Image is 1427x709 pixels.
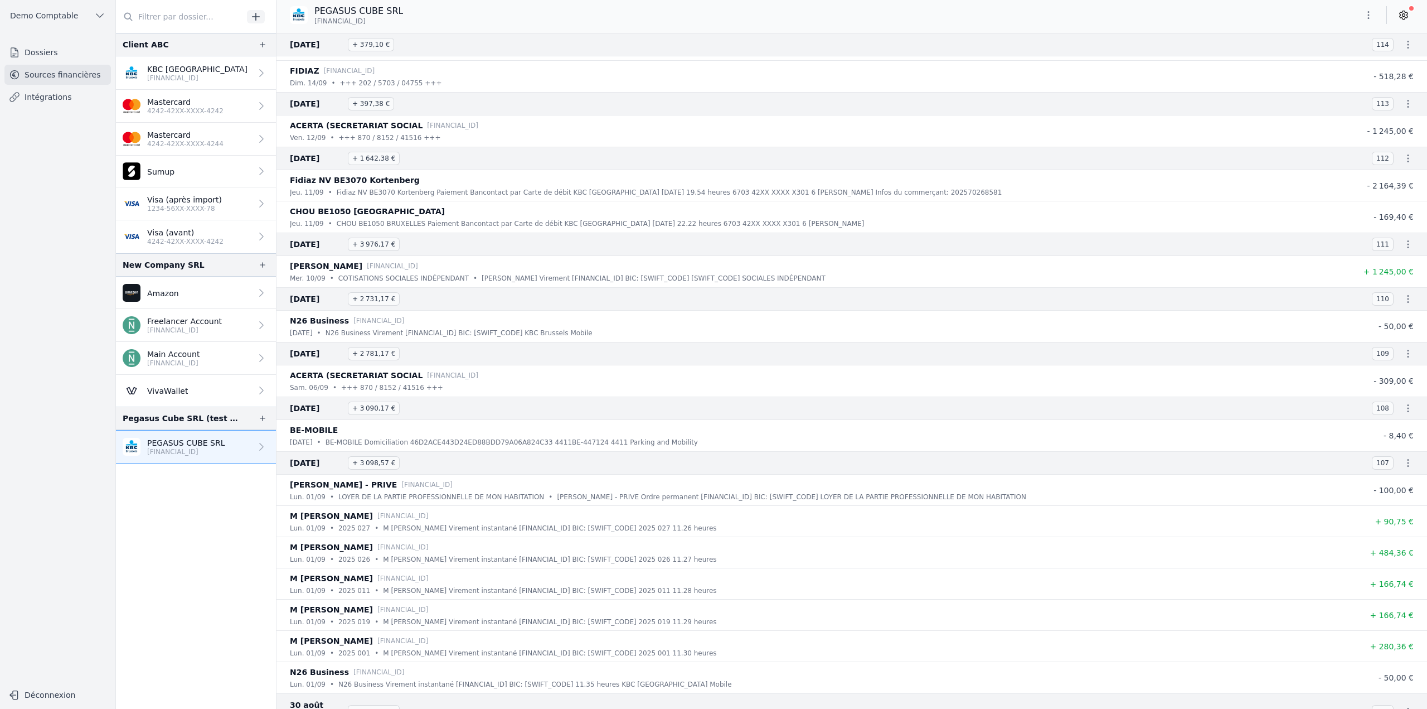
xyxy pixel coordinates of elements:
[330,132,334,143] div: •
[116,375,276,407] a: VivaWallet
[116,430,276,464] a: PEGASUS CUBE SRL [FINANCIAL_ID]
[147,204,222,213] p: 1234-56XX-XXXX-78
[147,74,247,83] p: [FINANCIAL_ID]
[290,585,326,596] p: lun. 01/09
[116,123,276,156] a: Mastercard 4242-42XX-XXXX-4244
[290,523,326,534] p: lun. 01/09
[549,491,552,503] div: •
[290,78,327,89] p: dim. 14/09
[147,437,225,448] p: PEGASUS CUBE SRL
[290,616,326,628] p: lun. 01/09
[1372,97,1394,110] span: 113
[383,554,716,565] p: M [PERSON_NAME] Virement instantané [FINANCIAL_ID] BIC: [SWIFT_CODE] 2025 026 11.27 heures
[116,90,276,123] a: Mastercard 4242-42XX-XXXX-4242
[314,4,403,18] p: PEGASUS CUBE SRL
[147,326,222,335] p: [FINANCIAL_ID]
[377,573,429,584] p: [FINANCIAL_ID]
[290,478,397,491] p: [PERSON_NAME] - PRIVE
[290,187,324,198] p: jeu. 11/09
[123,38,169,51] div: Client ABC
[324,65,375,76] p: [FINANCIAL_ID]
[330,523,334,534] div: •
[123,316,140,334] img: n26.png
[290,509,373,523] p: M [PERSON_NAME]
[375,523,378,534] div: •
[290,38,343,51] span: [DATE]
[290,327,313,339] p: [DATE]
[290,132,326,143] p: ven. 12/09
[401,479,453,490] p: [FINANCIAL_ID]
[116,277,276,309] a: Amazon
[290,541,373,554] p: M [PERSON_NAME]
[147,64,247,75] p: KBC [GEOGRAPHIC_DATA]
[338,491,544,503] p: LOYER DE LA PARTIE PROFESSIONNELLE DE MON HABITATION
[290,402,343,415] span: [DATE]
[123,284,140,302] img: Amazon.png
[348,38,394,51] span: + 379,10 €
[1372,347,1394,360] span: 109
[290,238,343,251] span: [DATE]
[338,273,469,284] p: COTISATIONS SOCIALES INDÉPENDANT
[427,120,478,131] p: [FINANCIAL_ID]
[123,438,140,456] img: KBC_BRUSSELS_KREDBEBB.png
[147,194,222,205] p: Visa (après import)
[317,327,321,339] div: •
[123,258,205,272] div: New Company SRL
[10,10,78,21] span: Demo Comptable
[123,97,140,115] img: imageedit_2_6530439554.png
[314,17,366,26] span: [FINANCIAL_ID]
[147,288,179,299] p: Amazon
[116,309,276,342] a: Freelancer Account [FINANCIAL_ID]
[290,218,324,229] p: jeu. 11/09
[377,635,429,647] p: [FINANCIAL_ID]
[375,554,378,565] div: •
[290,634,373,648] p: M [PERSON_NAME]
[1370,642,1414,651] span: + 280,36 €
[147,349,200,360] p: Main Account
[473,273,477,284] div: •
[1363,267,1414,276] span: + 1 245,00 €
[1373,72,1414,81] span: - 518,28 €
[383,648,716,659] p: M [PERSON_NAME] Virement instantané [FINANCIAL_ID] BIC: [SWIFT_CODE] 2025 001 11.30 heures
[147,385,188,397] p: VivaWallet
[290,97,343,110] span: [DATE]
[4,87,111,107] a: Intégrations
[348,402,400,415] span: + 3 090,17 €
[1379,322,1414,331] span: - 50,00 €
[290,259,362,273] p: [PERSON_NAME]
[4,65,111,85] a: Sources financières
[375,648,378,659] div: •
[383,616,716,628] p: M [PERSON_NAME] Virement instantané [FINANCIAL_ID] BIC: [SWIFT_CODE] 2025 019 11.29 heures
[377,542,429,553] p: [FINANCIAL_ID]
[290,64,319,78] p: FIDIAZ
[348,347,400,360] span: + 2 781,17 €
[338,616,370,628] p: 2025 019
[147,237,224,246] p: 4242-42XX-XXXX-4242
[1367,181,1414,190] span: - 2 164,39 €
[330,273,334,284] div: •
[326,327,593,339] p: N26 Business Virement [FINANCIAL_ID] BIC: [SWIFT_CODE] KBC Brussels Mobile
[1370,580,1414,589] span: + 166,74 €
[290,679,326,690] p: lun. 01/09
[1384,431,1414,440] span: - 8,40 €
[339,132,441,143] p: +++ 870 / 8152 / 41516 +++
[147,359,200,368] p: [FINANCIAL_ID]
[123,228,140,245] img: visa.png
[290,205,445,218] p: CHOU BE1050 [GEOGRAPHIC_DATA]
[147,107,224,115] p: 4242-42XX-XXXX-4242
[116,7,243,27] input: Filtrer par dossier...
[147,227,224,238] p: Visa (avant)
[1379,673,1414,682] span: - 50,00 €
[290,347,343,360] span: [DATE]
[290,152,343,165] span: [DATE]
[338,585,370,596] p: 2025 011
[147,166,174,177] p: Sumup
[348,97,394,110] span: + 397,38 €
[147,129,224,141] p: Mastercard
[116,187,276,220] a: Visa (après import) 1234-56XX-XXXX-78
[290,314,349,327] p: N26 Business
[330,648,334,659] div: •
[116,342,276,375] a: Main Account [FINANCIAL_ID]
[383,523,716,534] p: M [PERSON_NAME] Virement instantané [FINANCIAL_ID] BIC: [SWIFT_CODE] 2025 027 11.26 heures
[123,349,140,367] img: n26.png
